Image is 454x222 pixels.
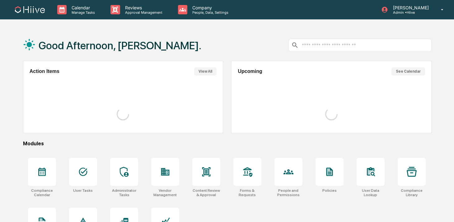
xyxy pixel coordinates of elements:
[30,69,59,74] h2: Action Items
[238,69,262,74] h2: Upcoming
[274,188,302,197] div: People and Permissions
[388,10,432,15] p: Admin • Hiive
[194,67,217,75] button: View All
[391,67,425,75] button: See Calendar
[28,188,56,197] div: Compliance Calendar
[67,10,98,15] p: Manage Tasks
[73,188,93,193] div: User Tasks
[233,188,261,197] div: Forms & Requests
[398,188,426,197] div: Compliance Library
[151,188,179,197] div: Vendor Management
[110,188,138,197] div: Administrator Tasks
[187,10,232,15] p: People, Data, Settings
[120,10,166,15] p: Approval Management
[67,5,98,10] p: Calendar
[39,39,201,52] h1: Good Afternoon, [PERSON_NAME].
[15,6,45,13] img: logo
[357,188,385,197] div: User Data Lookup
[388,5,432,10] p: [PERSON_NAME]
[192,188,220,197] div: Content Review & Approval
[187,5,232,10] p: Company
[120,5,166,10] p: Reviews
[322,188,337,193] div: Policies
[23,141,432,147] div: Modules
